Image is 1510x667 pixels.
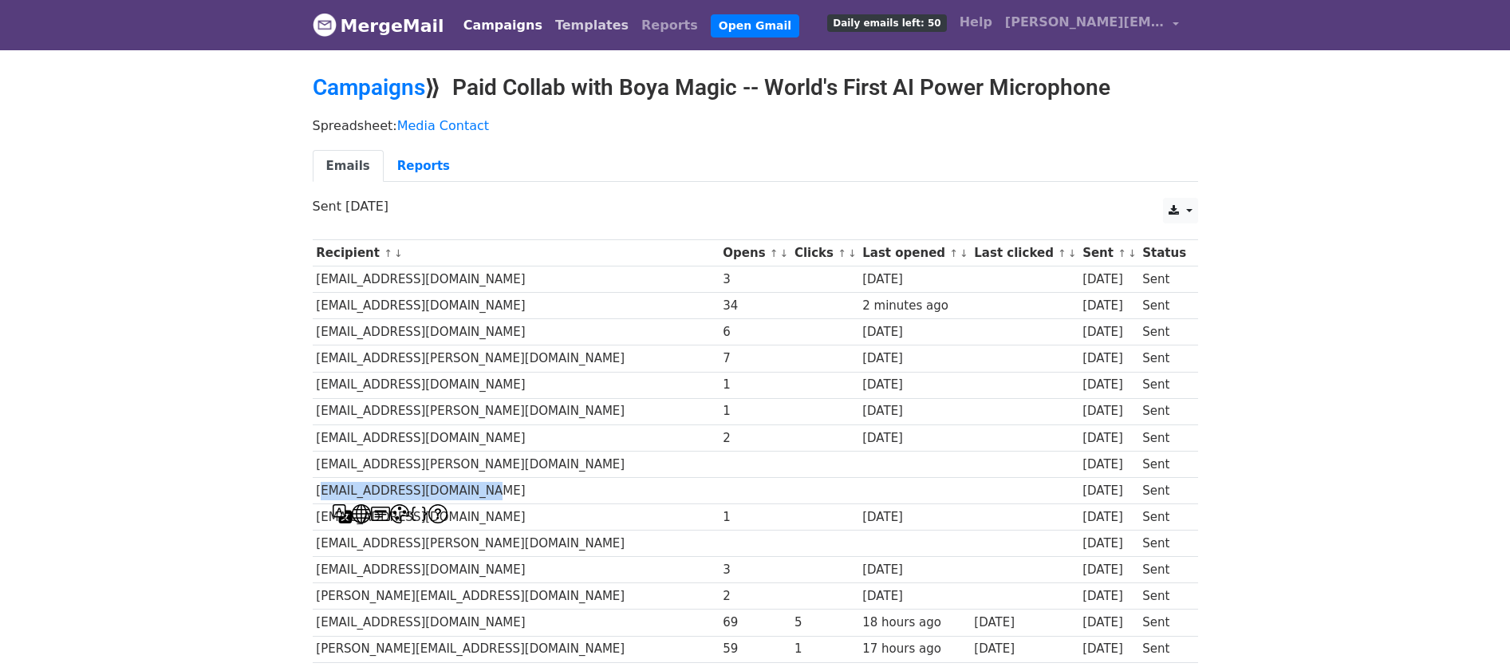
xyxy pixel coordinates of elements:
th: Opens [720,240,791,266]
div: [DATE] [862,402,966,420]
a: Help [953,6,999,38]
div: 3 [723,561,787,579]
a: Media Contact [397,118,489,133]
th: Status [1138,240,1189,266]
td: Sent [1138,319,1189,345]
td: Sent [1138,477,1189,503]
div: [DATE] [1082,429,1135,448]
td: [PERSON_NAME][EMAIL_ADDRESS][DOMAIN_NAME] [313,636,720,662]
img: MergeMail logo [313,13,337,37]
td: [EMAIL_ADDRESS][PERSON_NAME][DOMAIN_NAME] [313,531,720,557]
td: Sent [1138,531,1189,557]
span: Daily emails left: 50 [827,14,946,32]
div: [DATE] [1082,323,1135,341]
div: [DATE] [862,508,966,527]
div: 7 [723,349,787,368]
td: Sent [1138,398,1189,424]
div: 34 [723,297,787,315]
td: Sent [1138,610,1189,636]
div: [DATE] [1082,587,1135,606]
td: Sent [1138,504,1189,531]
a: Daily emails left: 50 [821,6,952,38]
div: [DATE] [974,640,1074,658]
div: [DATE] [862,323,966,341]
div: [DATE] [1082,456,1135,474]
td: [EMAIL_ADDRESS][DOMAIN_NAME] [313,504,720,531]
td: [PERSON_NAME][EMAIL_ADDRESS][DOMAIN_NAME] [313,583,720,610]
td: [EMAIL_ADDRESS][DOMAIN_NAME] [313,424,720,451]
div: 1 [723,376,787,394]
div: [DATE] [1082,614,1135,632]
div: [DATE] [1082,297,1135,315]
div: [DATE] [1082,376,1135,394]
td: Sent [1138,372,1189,398]
div: 1 [723,402,787,420]
td: [EMAIL_ADDRESS][DOMAIN_NAME] [313,477,720,503]
p: Sent [DATE] [313,198,1198,215]
div: 1 [794,640,855,658]
td: [EMAIL_ADDRESS][DOMAIN_NAME] [313,372,720,398]
div: 2 minutes ago [862,297,966,315]
div: 69 [723,614,787,632]
div: [DATE] [1082,640,1135,658]
td: Sent [1138,345,1189,372]
td: [EMAIL_ADDRESS][DOMAIN_NAME] [313,319,720,345]
a: Campaigns [313,74,425,101]
th: Recipient [313,240,720,266]
div: 18 hours ago [862,614,966,632]
h2: ⟫ Paid Collab with Boya Magic -- World's First AI Power Microphone [313,74,1198,101]
td: [EMAIL_ADDRESS][PERSON_NAME][DOMAIN_NAME] [313,345,720,372]
a: Reports [635,10,704,41]
div: [DATE] [1082,535,1135,553]
div: [DATE] [862,587,966,606]
a: ↑ [384,247,392,259]
div: 2 [723,587,787,606]
td: Sent [1138,266,1189,293]
div: [DATE] [1082,270,1135,289]
a: ↓ [960,247,968,259]
div: [DATE] [1082,508,1135,527]
div: [DATE] [862,429,966,448]
div: [DATE] [1082,482,1135,500]
td: Sent [1138,451,1189,477]
td: [EMAIL_ADDRESS][DOMAIN_NAME] [313,293,720,319]
div: 5 [794,614,855,632]
td: Sent [1138,424,1189,451]
iframe: Chat Widget [1430,590,1510,667]
td: [EMAIL_ADDRESS][PERSON_NAME][DOMAIN_NAME] [313,451,720,477]
a: ↓ [1068,247,1077,259]
td: Sent [1138,583,1189,610]
a: ↓ [1128,247,1137,259]
span: [PERSON_NAME][EMAIL_ADDRESS][DOMAIN_NAME] [1005,13,1165,32]
div: [DATE] [862,561,966,579]
a: ↑ [770,247,779,259]
td: [EMAIL_ADDRESS][PERSON_NAME][DOMAIN_NAME] [313,398,720,424]
a: Campaigns [457,10,549,41]
a: MergeMail [313,9,444,42]
a: [PERSON_NAME][EMAIL_ADDRESS][DOMAIN_NAME] [999,6,1185,44]
a: ↓ [780,247,789,259]
td: Sent [1138,557,1189,583]
a: ↓ [848,247,857,259]
th: Sent [1078,240,1138,266]
a: ↑ [838,247,846,259]
a: ↓ [394,247,403,259]
div: [DATE] [974,614,1074,632]
div: [DATE] [862,349,966,368]
p: Spreadsheet: [313,117,1198,134]
td: Sent [1138,636,1189,662]
div: 2 [723,429,787,448]
div: 59 [723,640,787,658]
div: [DATE] [862,270,966,289]
td: [EMAIL_ADDRESS][DOMAIN_NAME] [313,557,720,583]
th: Last opened [858,240,970,266]
a: Reports [384,150,463,183]
a: Emails [313,150,384,183]
div: 17 hours ago [862,640,966,658]
div: 1 [723,508,787,527]
a: ↑ [949,247,958,259]
td: [EMAIL_ADDRESS][DOMAIN_NAME] [313,610,720,636]
div: [DATE] [1082,402,1135,420]
a: Open Gmail [711,14,799,37]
